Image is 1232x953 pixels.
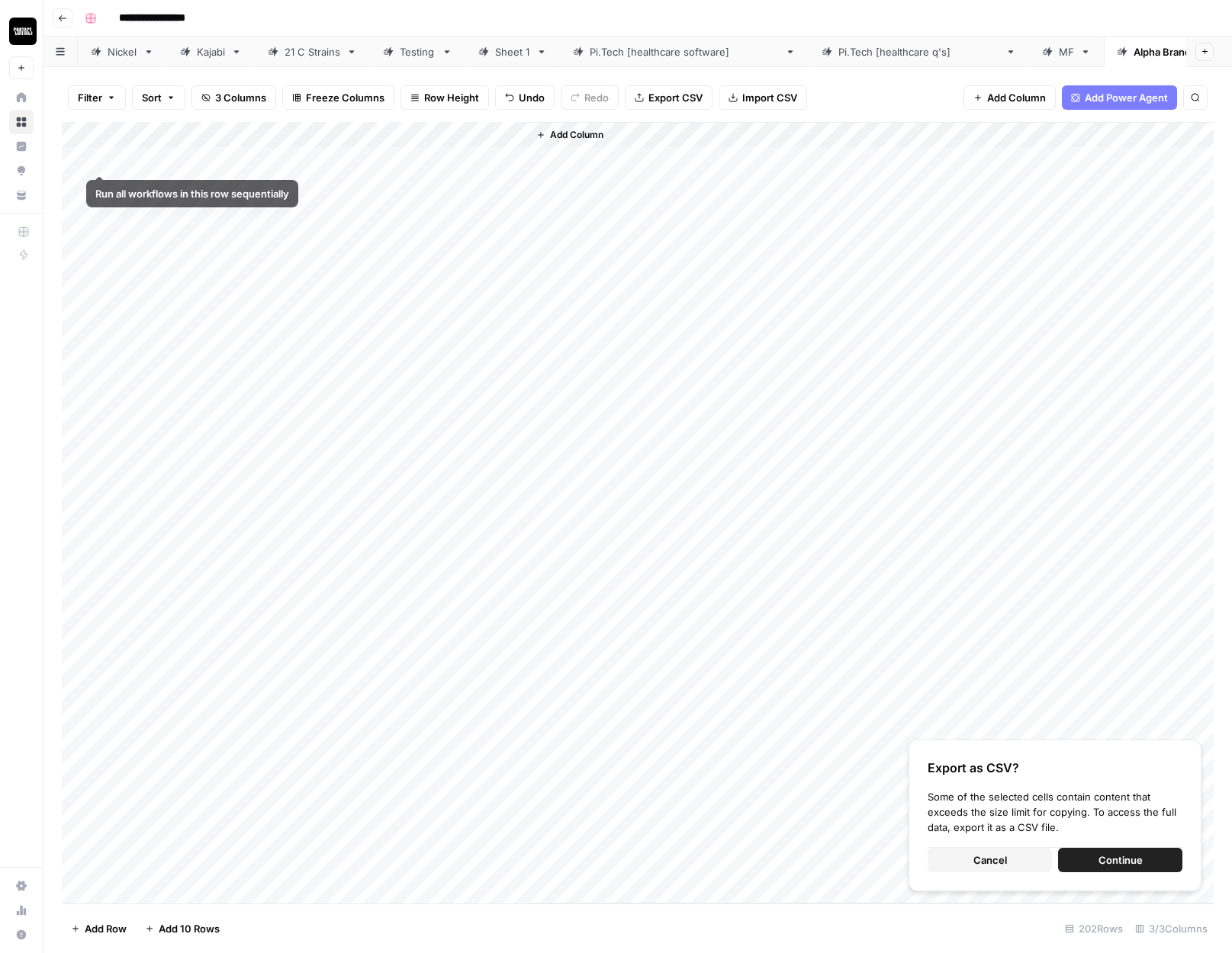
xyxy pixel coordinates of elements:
a: Usage [9,898,34,923]
div: Testing [400,44,436,59]
div: Alpha Brands [1134,44,1196,59]
div: Kajabi [197,44,225,59]
button: Export CSV [625,85,713,110]
a: Sheet 1 [465,37,560,67]
span: Add Column [550,128,603,142]
span: Add 10 Rows [159,921,220,936]
div: Nickel [108,44,137,59]
span: Sort [142,90,162,105]
span: Row Height [424,90,479,105]
img: Contact Studios Logo [9,18,37,45]
button: Undo [495,85,555,110]
a: Your Data [9,183,34,207]
button: Sort [132,85,185,110]
span: 3 Columns [215,90,266,105]
a: Nickel [78,37,167,67]
span: Export CSV [648,90,703,105]
span: Undo [519,90,545,105]
button: Redo [561,85,619,110]
button: Import CSV [719,85,807,110]
button: Cancel [928,848,1052,872]
div: [DOMAIN_NAME] [healthcare software] [590,44,779,59]
button: Add Column [530,125,610,145]
a: MF [1029,37,1104,67]
div: 202 Rows [1059,916,1129,941]
a: Settings [9,874,34,898]
span: Continue [1099,852,1143,868]
div: [DOMAIN_NAME] [healthcare q's] [838,44,999,59]
div: Export as CSV? [928,759,1182,777]
span: Filter [78,90,102,105]
span: Add Row [85,921,127,936]
button: Add 10 Rows [136,916,229,941]
div: Sheet 1 [495,44,530,59]
div: Some of the selected cells contain content that exceeds the size limit for copying. To access the... [928,789,1182,835]
a: Alpha Brands [1104,37,1226,67]
a: [DOMAIN_NAME] [healthcare software] [560,37,809,67]
button: Workspace: Contact Studios [9,12,34,50]
div: MF [1059,44,1074,59]
button: Add Power Agent [1062,85,1177,110]
button: Add Column [963,85,1056,110]
span: Import CSV [742,90,797,105]
span: Redo [584,90,609,105]
a: Browse [9,110,34,134]
button: Row Height [400,85,489,110]
button: Add Row [62,916,136,941]
button: Filter [68,85,126,110]
a: Opportunities [9,159,34,183]
a: Insights [9,134,34,159]
button: Continue [1058,848,1182,872]
a: Home [9,85,34,110]
button: Freeze Columns [282,85,394,110]
button: 3 Columns [191,85,276,110]
a: Testing [370,37,465,67]
span: Cancel [973,852,1007,868]
div: 21 C Strains [285,44,340,59]
button: Help + Support [9,923,34,947]
span: Add Power Agent [1085,90,1168,105]
span: Freeze Columns [306,90,384,105]
div: 3/3 Columns [1129,916,1214,941]
a: 21 C Strains [255,37,370,67]
a: [DOMAIN_NAME] [healthcare q's] [809,37,1029,67]
a: Kajabi [167,37,255,67]
span: Add Column [987,90,1046,105]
